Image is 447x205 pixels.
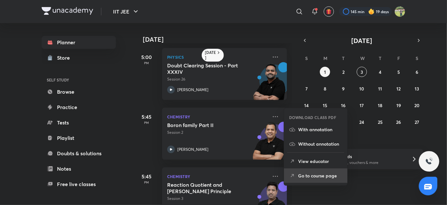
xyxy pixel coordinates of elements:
button: September 17, 2025 [357,100,367,110]
abbr: Sunday [305,55,308,61]
h4: [DATE] [143,36,293,43]
a: Doubts & solutions [42,147,116,160]
abbr: September 4, 2025 [379,69,381,75]
p: Win a laptop, vouchers & more [325,160,404,166]
p: [PERSON_NAME] [177,87,208,93]
p: Session 2 [167,130,268,135]
abbr: September 13, 2025 [415,86,419,92]
button: September 2, 2025 [338,67,349,77]
button: September 3, 2025 [357,67,367,77]
p: Physics [167,53,268,61]
h5: 5:45 [134,173,159,180]
h6: SELF STUDY [42,74,116,85]
button: September 16, 2025 [338,100,349,110]
a: Company Logo [42,7,93,16]
p: PM [134,180,159,184]
button: September 6, 2025 [412,67,422,77]
abbr: Saturday [416,55,418,61]
abbr: September 25, 2025 [378,119,383,125]
p: View educator [298,158,342,165]
abbr: September 6, 2025 [416,69,418,75]
abbr: September 26, 2025 [396,119,401,125]
button: September 9, 2025 [338,83,349,94]
h5: 5:00 [134,53,159,61]
h6: Refer friends [325,153,404,160]
p: PM [134,61,159,65]
abbr: September 19, 2025 [396,102,401,108]
button: IIT JEE [109,5,143,18]
img: unacademy [252,62,287,107]
abbr: Tuesday [342,55,345,61]
button: September 15, 2025 [320,100,330,110]
button: September 24, 2025 [357,117,367,127]
button: September 14, 2025 [302,100,312,110]
abbr: September 16, 2025 [341,102,346,108]
button: September 7, 2025 [302,83,312,94]
p: Session 26 [167,76,268,82]
p: PM [134,121,159,124]
button: September 10, 2025 [357,83,367,94]
h5: 5:45 [134,113,159,121]
button: September 12, 2025 [394,83,404,94]
abbr: September 11, 2025 [378,86,382,92]
abbr: September 5, 2025 [397,69,400,75]
h6: DOWNLOAD CLASS PDF [289,115,336,120]
abbr: September 7, 2025 [305,86,308,92]
button: September 20, 2025 [412,100,422,110]
abbr: September 9, 2025 [342,86,345,92]
p: Go to course page [298,172,342,179]
img: streak [368,8,375,15]
p: With annotation [298,126,342,133]
button: September 19, 2025 [394,100,404,110]
button: September 4, 2025 [375,67,385,77]
img: avatar [326,9,332,14]
p: Without annotation [298,141,342,147]
a: Store [42,51,116,64]
img: unacademy [252,122,287,166]
button: September 5, 2025 [394,67,404,77]
img: Company Logo [42,7,93,15]
a: Notes [42,162,116,175]
div: Store [57,54,74,62]
button: September 11, 2025 [375,83,385,94]
abbr: Friday [397,55,400,61]
button: September 26, 2025 [394,117,404,127]
button: September 13, 2025 [412,83,422,94]
abbr: Monday [323,55,327,61]
p: Chemistry [167,173,268,180]
p: [PERSON_NAME] [177,147,208,152]
h5: Boron family Part II [167,122,247,128]
a: Practice [42,101,116,114]
abbr: September 12, 2025 [396,86,401,92]
button: [DATE] [309,36,414,45]
button: September 27, 2025 [412,117,422,127]
p: Chemistry [167,113,268,121]
a: Tests [42,116,116,129]
button: avatar [324,6,334,17]
button: September 8, 2025 [320,83,330,94]
button: September 18, 2025 [375,100,385,110]
abbr: September 8, 2025 [324,86,326,92]
p: Session 3 [167,196,268,201]
a: Free live classes [42,178,116,191]
abbr: September 2, 2025 [342,69,345,75]
img: ttu [425,158,433,165]
h6: [DATE] [205,50,216,60]
a: Browse [42,85,116,98]
abbr: September 1, 2025 [324,69,326,75]
abbr: Thursday [379,55,381,61]
abbr: September 18, 2025 [378,102,382,108]
abbr: September 3, 2025 [361,69,363,75]
abbr: September 14, 2025 [305,102,309,108]
button: September 1, 2025 [320,67,330,77]
abbr: September 17, 2025 [360,102,364,108]
abbr: Wednesday [360,55,365,61]
h5: Doubt Clearing Session - Part XXXIV [167,62,247,75]
span: [DATE] [352,36,372,45]
abbr: September 27, 2025 [415,119,419,125]
a: Playlist [42,132,116,144]
a: Planner [42,36,116,49]
abbr: September 24, 2025 [359,119,364,125]
img: KRISH JINDAL [394,6,405,17]
button: September 25, 2025 [375,117,385,127]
